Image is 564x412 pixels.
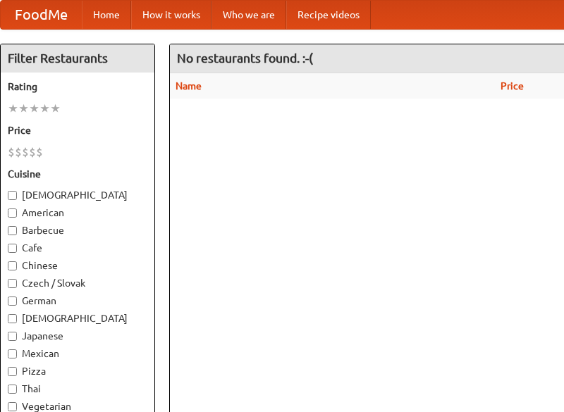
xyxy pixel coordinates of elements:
input: Chinese [8,261,17,270]
a: Home [82,1,131,29]
li: $ [29,144,36,160]
input: [DEMOGRAPHIC_DATA] [8,314,17,323]
label: [DEMOGRAPHIC_DATA] [8,311,147,325]
label: Pizza [8,364,147,378]
li: ★ [50,101,61,116]
input: [DEMOGRAPHIC_DATA] [8,191,17,200]
input: Barbecue [8,226,17,235]
input: German [8,296,17,306]
input: Cafe [8,244,17,253]
label: [DEMOGRAPHIC_DATA] [8,188,147,202]
label: Barbecue [8,223,147,237]
label: German [8,294,147,308]
li: ★ [8,101,18,116]
a: How it works [131,1,211,29]
label: Czech / Slovak [8,276,147,290]
ng-pluralize: No restaurants found. :-( [177,51,313,65]
h5: Cuisine [8,167,147,181]
input: Thai [8,385,17,394]
li: ★ [39,101,50,116]
label: Mexican [8,347,147,361]
label: American [8,206,147,220]
a: FoodMe [1,1,82,29]
h5: Rating [8,80,147,94]
label: Japanese [8,329,147,343]
input: Pizza [8,367,17,376]
li: $ [36,144,43,160]
label: Cafe [8,241,147,255]
h5: Price [8,123,147,137]
input: Vegetarian [8,402,17,411]
li: $ [15,144,22,160]
input: American [8,208,17,218]
li: $ [8,144,15,160]
a: Name [176,80,202,92]
label: Chinese [8,258,147,273]
li: ★ [18,101,29,116]
h4: Filter Restaurants [1,44,154,73]
label: Thai [8,382,147,396]
input: Czech / Slovak [8,279,17,288]
a: Price [501,80,524,92]
input: Mexican [8,349,17,358]
input: Japanese [8,332,17,341]
a: Recipe videos [286,1,371,29]
li: ★ [29,101,39,116]
a: Who we are [211,1,286,29]
li: $ [22,144,29,160]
